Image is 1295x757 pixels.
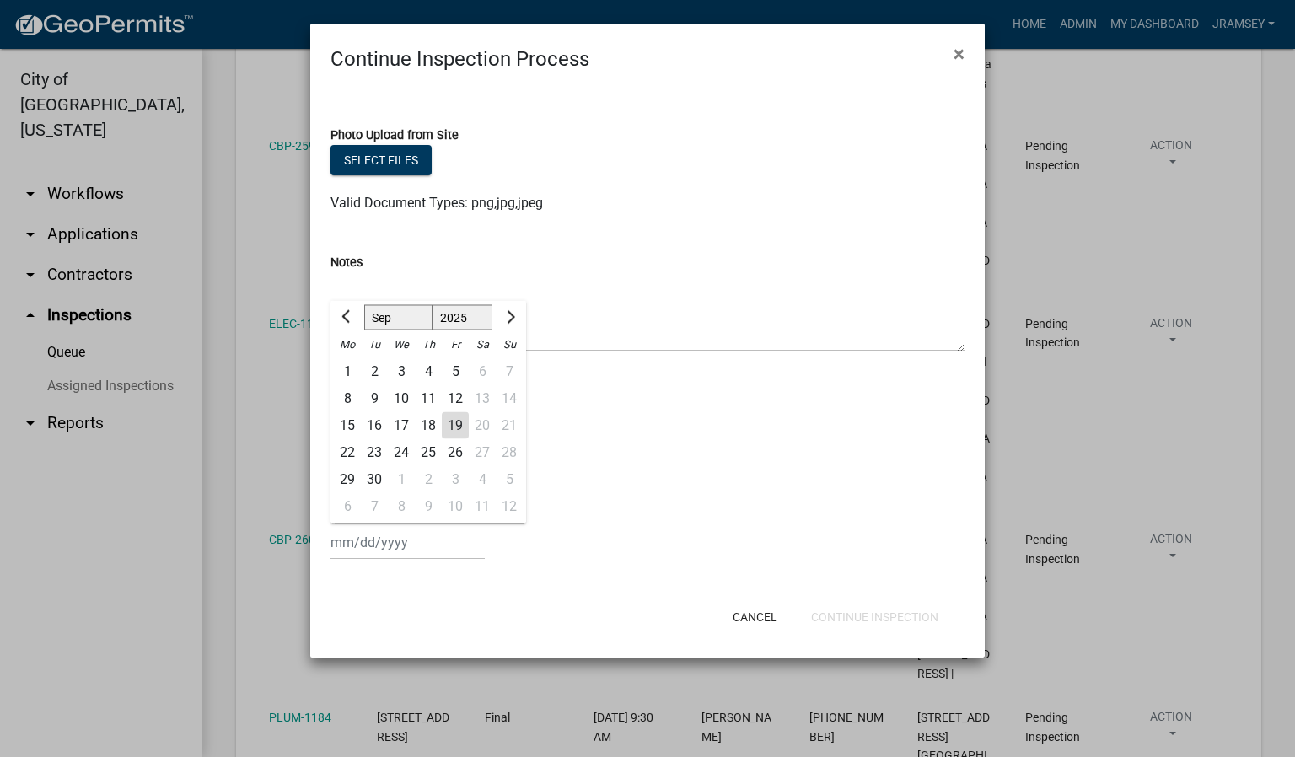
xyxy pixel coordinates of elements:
[442,385,469,412] div: 12
[415,412,442,439] div: Thursday, September 18, 2025
[415,493,442,520] div: 9
[442,412,469,439] div: 19
[940,30,978,78] button: Close
[415,412,442,439] div: 18
[388,331,415,358] div: We
[388,385,415,412] div: Wednesday, September 10, 2025
[334,439,361,466] div: 22
[388,493,415,520] div: Wednesday, October 8, 2025
[388,385,415,412] div: 10
[361,358,388,385] div: Tuesday, September 2, 2025
[361,385,388,412] div: Tuesday, September 9, 2025
[415,385,442,412] div: 11
[334,358,361,385] div: Monday, September 1, 2025
[442,412,469,439] div: Friday, September 19, 2025
[361,439,388,466] div: Tuesday, September 23, 2025
[330,195,543,211] span: Valid Document Types: png,jpg,jpeg
[442,358,469,385] div: Friday, September 5, 2025
[361,331,388,358] div: Tu
[334,358,361,385] div: 1
[334,493,361,520] div: Monday, October 6, 2025
[361,412,388,439] div: 16
[388,466,415,493] div: Wednesday, October 1, 2025
[415,331,442,358] div: Th
[334,385,361,412] div: Monday, September 8, 2025
[415,466,442,493] div: 2
[337,304,357,331] button: Previous month
[361,493,388,520] div: 7
[388,358,415,385] div: Wednesday, September 3, 2025
[334,466,361,493] div: Monday, September 29, 2025
[330,44,589,74] h4: Continue Inspection Process
[364,305,433,330] select: Select month
[442,493,469,520] div: Friday, October 10, 2025
[388,439,415,466] div: Wednesday, September 24, 2025
[361,412,388,439] div: Tuesday, September 16, 2025
[442,358,469,385] div: 5
[334,493,361,520] div: 6
[330,130,459,142] label: Photo Upload from Site
[361,439,388,466] div: 23
[415,358,442,385] div: 4
[334,331,361,358] div: Mo
[388,439,415,466] div: 24
[415,439,442,466] div: Thursday, September 25, 2025
[361,466,388,493] div: Tuesday, September 30, 2025
[415,439,442,466] div: 25
[388,493,415,520] div: 8
[719,602,791,632] button: Cancel
[442,439,469,466] div: 26
[388,412,415,439] div: 17
[334,439,361,466] div: Monday, September 22, 2025
[469,331,496,358] div: Sa
[334,385,361,412] div: 8
[433,305,493,330] select: Select year
[334,466,361,493] div: 29
[361,385,388,412] div: 9
[442,439,469,466] div: Friday, September 26, 2025
[415,466,442,493] div: Thursday, October 2, 2025
[442,331,469,358] div: Fr
[496,331,523,358] div: Su
[954,42,965,66] span: ×
[361,466,388,493] div: 30
[415,493,442,520] div: Thursday, October 9, 2025
[388,358,415,385] div: 3
[442,385,469,412] div: Friday, September 12, 2025
[442,493,469,520] div: 10
[442,466,469,493] div: 3
[330,257,363,269] label: Notes
[361,493,388,520] div: Tuesday, October 7, 2025
[415,358,442,385] div: Thursday, September 4, 2025
[415,385,442,412] div: Thursday, September 11, 2025
[334,412,361,439] div: 15
[442,466,469,493] div: Friday, October 3, 2025
[334,412,361,439] div: Monday, September 15, 2025
[388,412,415,439] div: Wednesday, September 17, 2025
[798,602,952,632] button: Continue Inspection
[499,304,519,331] button: Next month
[361,358,388,385] div: 2
[330,145,432,175] button: Select files
[388,466,415,493] div: 1
[330,525,485,560] input: mm/dd/yyyy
